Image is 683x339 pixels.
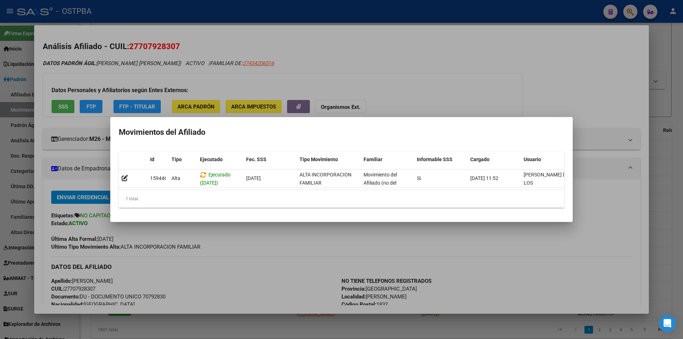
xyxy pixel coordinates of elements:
datatable-header-cell: Tipo [169,152,197,167]
span: [DATE] 11:52 [470,175,498,181]
div: 1 total [119,190,564,208]
span: Ejecutado [200,157,223,162]
datatable-header-cell: Cargado [467,152,521,167]
datatable-header-cell: Tipo Movimiento [297,152,361,167]
datatable-header-cell: Familiar [361,152,414,167]
span: Cargado [470,157,489,162]
datatable-header-cell: Ejecutado [197,152,243,167]
span: 159446 [150,175,167,181]
datatable-header-cell: Id [147,152,169,167]
span: Tipo Movimiento [300,157,338,162]
span: Id [150,157,154,162]
span: Familiar [364,157,382,162]
span: Movimiento del Afiliado (no del grupo) [364,172,397,194]
h2: Movimientos del Afiliado [119,126,564,139]
span: Ejecutado ([DATE]) [200,172,231,186]
span: ALTA INCORPORACION FAMILIAR [300,172,351,186]
span: Si [417,175,421,181]
span: [DATE] [246,175,261,181]
datatable-header-cell: Usuario [521,152,574,167]
span: Tipo [171,157,182,162]
span: [PERSON_NAME] DE LOS [PERSON_NAME] [524,172,569,194]
span: Usuario [524,157,541,162]
span: Alta [171,175,180,181]
span: Informable SSS [417,157,452,162]
div: Open Intercom Messenger [659,315,676,332]
span: Fec. SSS [246,157,266,162]
datatable-header-cell: Fec. SSS [243,152,297,167]
datatable-header-cell: Informable SSS [414,152,467,167]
